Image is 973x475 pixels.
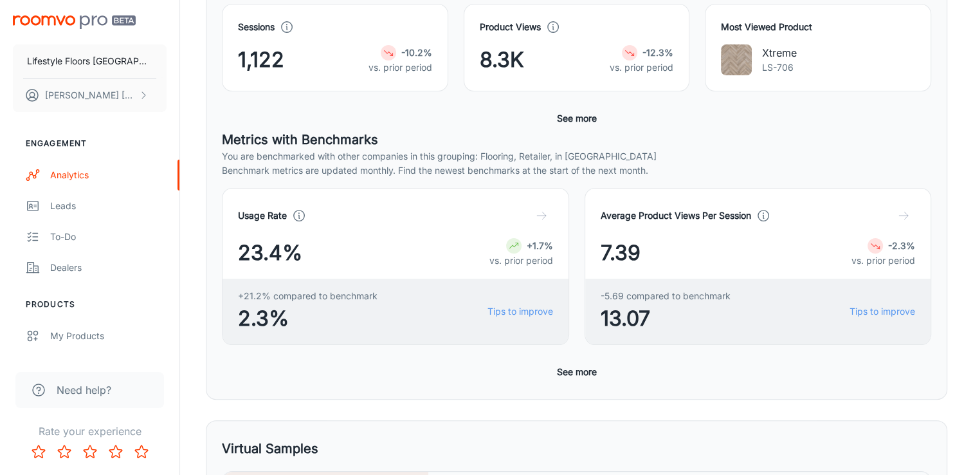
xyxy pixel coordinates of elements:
img: Xtreme [721,44,752,75]
span: 8.3K [480,44,524,75]
h4: Product Views [480,20,541,34]
p: vs. prior period [489,254,553,268]
span: 23.4% [238,237,302,268]
button: Rate 4 star [103,439,129,465]
p: vs. prior period [368,61,432,75]
span: 1,122 [238,44,284,75]
a: Tips to improve [850,304,915,319]
h5: Virtual Samples [222,439,318,458]
p: Xtreme [762,45,797,61]
img: Roomvo PRO Beta [13,15,136,29]
div: Analytics [50,168,167,182]
p: Benchmark metrics are updated monthly. Find the newest benchmarks at the start of the next month. [222,163,931,178]
span: 2.3% [238,303,377,334]
h4: Most Viewed Product [721,20,915,34]
p: vs. prior period [851,254,915,268]
p: LS-706 [762,61,797,75]
div: Leads [50,199,167,213]
strong: +1.7% [527,240,553,251]
h4: Sessions [238,20,275,34]
p: [PERSON_NAME] [PERSON_NAME] [45,88,136,102]
button: See more [552,360,602,384]
strong: -12.3% [642,47,673,58]
span: 13.07 [601,303,731,334]
strong: -2.3% [888,240,915,251]
button: [PERSON_NAME] [PERSON_NAME] [13,79,167,112]
div: My Products [50,329,167,343]
span: +21.2% compared to benchmark [238,289,377,303]
p: You are benchmarked with other companies in this grouping: Flooring, Retailer, in [GEOGRAPHIC_DATA] [222,149,931,163]
div: Dealers [50,261,167,275]
span: 7.39 [601,237,641,268]
span: -5.69 compared to benchmark [601,289,731,303]
button: Lifestyle Floors [GEOGRAPHIC_DATA] [13,44,167,78]
p: vs. prior period [610,61,673,75]
button: Rate 3 star [77,439,103,465]
button: Rate 2 star [51,439,77,465]
p: Rate your experience [10,424,169,439]
div: To-do [50,230,167,244]
p: Lifestyle Floors [GEOGRAPHIC_DATA] [27,54,152,68]
h5: Metrics with Benchmarks [222,130,931,149]
button: Rate 1 star [26,439,51,465]
a: Tips to improve [487,304,553,319]
h4: Average Product Views Per Session [601,209,751,223]
h4: Usage Rate [238,209,287,223]
span: Need help? [57,382,111,398]
button: Rate 5 star [129,439,154,465]
button: See more [552,107,602,130]
strong: -10.2% [401,47,432,58]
